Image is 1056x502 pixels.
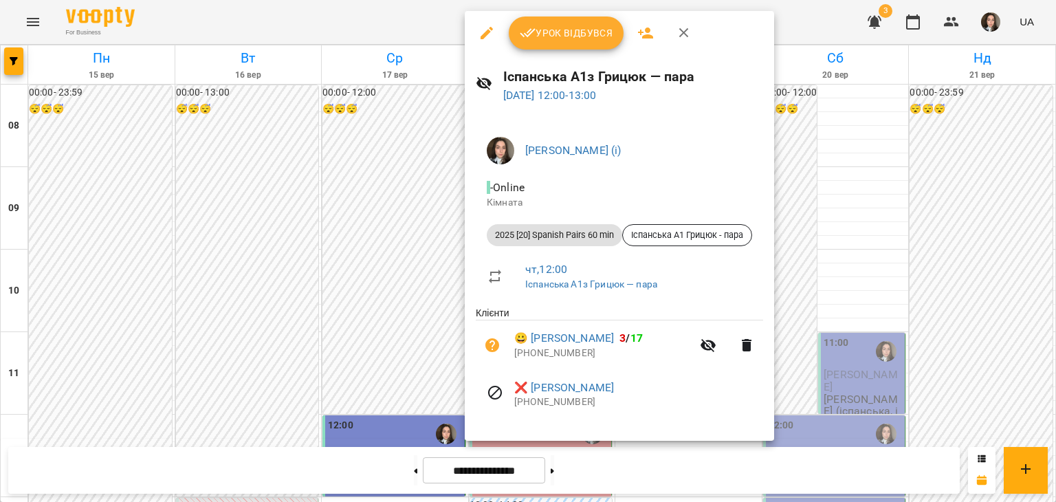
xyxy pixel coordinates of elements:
ul: Клієнти [476,306,763,424]
svg: Візит скасовано [487,384,503,401]
a: [DATE] 12:00-13:00 [503,89,597,102]
button: Візит ще не сплачено. Додати оплату? [476,329,509,362]
img: 44d3d6facc12e0fb6bd7f330c78647dd.jfif [487,137,514,164]
span: 17 [630,331,643,345]
span: 2025 [20] Spanish Pairs 60 min [487,229,622,241]
b: / [619,331,643,345]
span: - Online [487,181,527,194]
span: Урок відбувся [520,25,613,41]
p: [PHONE_NUMBER] [514,347,692,360]
a: чт , 12:00 [525,263,567,276]
a: 😀 [PERSON_NAME] [514,330,614,347]
a: ❌ [PERSON_NAME] [514,380,614,396]
button: Урок відбувся [509,17,624,50]
a: Іспанська А1з Грицюк — пара [525,279,657,290]
p: [PHONE_NUMBER] [514,395,763,409]
h6: Іспанська А1з Грицюк — пара [503,66,763,87]
p: Кімната [487,196,752,210]
div: Іспанська А1 Грицюк - пара [622,224,752,246]
span: Іспанська А1 Грицюк - пара [623,229,751,241]
span: 3 [619,331,626,345]
a: [PERSON_NAME] (і) [525,144,621,157]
